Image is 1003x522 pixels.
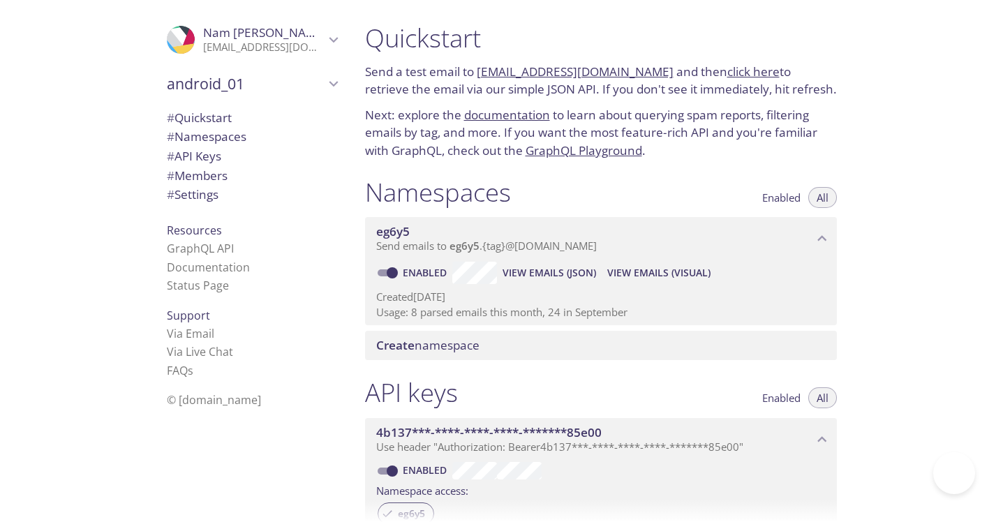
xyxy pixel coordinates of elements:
[156,66,348,102] div: android_01
[365,331,837,360] div: Create namespace
[167,167,174,184] span: #
[401,463,452,477] a: Enabled
[477,64,674,80] a: [EMAIL_ADDRESS][DOMAIN_NAME]
[156,166,348,186] div: Members
[365,106,837,160] p: Next: explore the to learn about querying spam reports, filtering emails by tag, and more. If you...
[167,278,229,293] a: Status Page
[365,377,458,408] h1: API keys
[156,17,348,63] div: Nam Kevin
[156,185,348,204] div: Team Settings
[376,305,826,320] p: Usage: 8 parsed emails this month, 24 in September
[497,262,602,284] button: View Emails (JSON)
[365,177,511,208] h1: Namespaces
[167,186,174,202] span: #
[808,187,837,208] button: All
[167,167,228,184] span: Members
[365,63,837,98] p: Send a test email to and then to retrieve the email via our simple JSON API. If you don't see it ...
[607,264,711,281] span: View Emails (Visual)
[167,186,218,202] span: Settings
[376,337,415,353] span: Create
[167,110,174,126] span: #
[503,264,596,281] span: View Emails (JSON)
[526,142,642,158] a: GraphQL Playground
[167,344,233,359] a: Via Live Chat
[167,392,261,408] span: © [DOMAIN_NAME]
[933,452,975,494] iframe: Help Scout Beacon - Open
[167,148,174,164] span: #
[167,326,214,341] a: Via Email
[754,387,809,408] button: Enabled
[156,147,348,166] div: API Keys
[727,64,780,80] a: click here
[167,128,246,144] span: Namespaces
[167,128,174,144] span: #
[376,479,468,500] label: Namespace access:
[167,148,221,164] span: API Keys
[602,262,716,284] button: View Emails (Visual)
[376,337,480,353] span: namespace
[365,217,837,260] div: eg6y5 namespace
[167,363,193,378] a: FAQ
[464,107,550,123] a: documentation
[365,22,837,54] h1: Quickstart
[167,110,232,126] span: Quickstart
[167,241,234,256] a: GraphQL API
[167,308,210,323] span: Support
[376,290,826,304] p: Created [DATE]
[156,108,348,128] div: Quickstart
[754,187,809,208] button: Enabled
[450,239,480,253] span: eg6y5
[167,260,250,275] a: Documentation
[808,387,837,408] button: All
[376,239,597,253] span: Send emails to . {tag} @[DOMAIN_NAME]
[203,40,325,54] p: [EMAIL_ADDRESS][DOMAIN_NAME]
[203,24,327,40] span: Nam [PERSON_NAME]
[401,266,452,279] a: Enabled
[167,223,222,238] span: Resources
[156,127,348,147] div: Namespaces
[376,223,410,239] span: eg6y5
[188,363,193,378] span: s
[167,74,325,94] span: android_01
